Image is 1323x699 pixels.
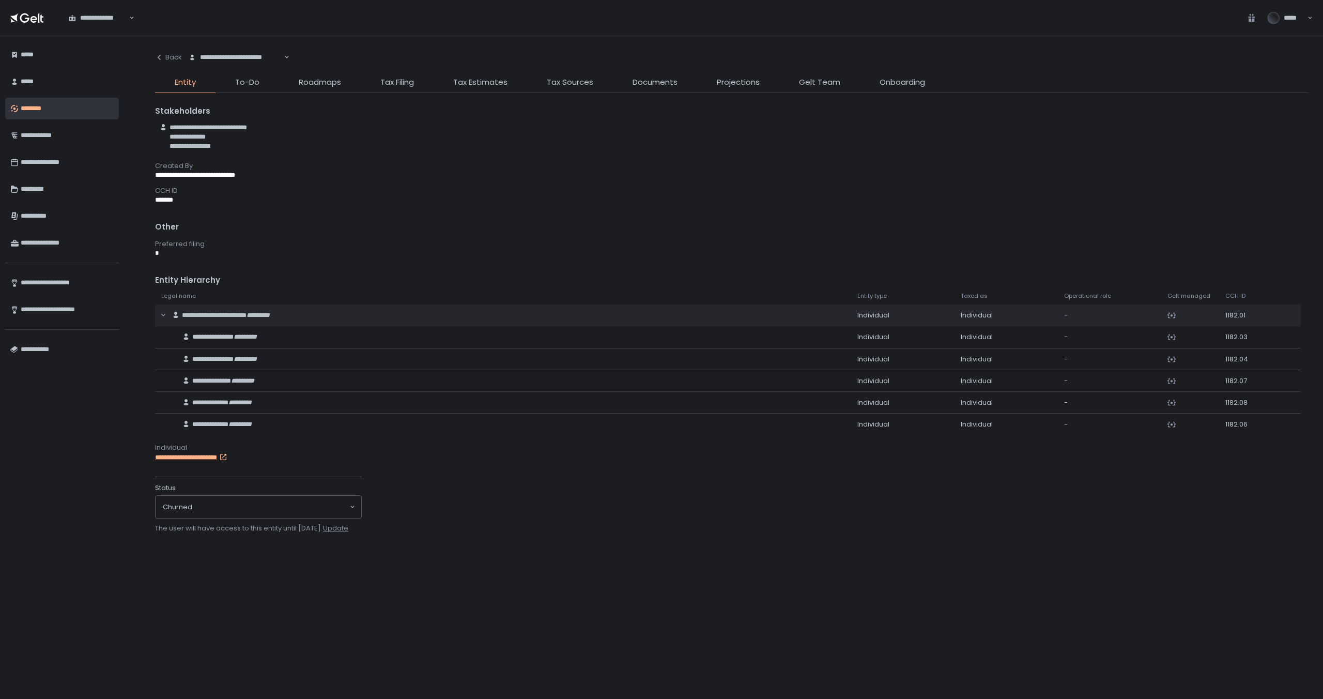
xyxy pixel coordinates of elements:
span: Operational role [1064,292,1111,300]
div: Individual [857,311,948,320]
div: - [1064,355,1155,364]
div: - [1064,311,1155,320]
span: Status [155,483,176,493]
div: 1182.07 [1225,376,1258,386]
span: Taxed as [961,292,988,300]
div: Individual [857,332,948,342]
span: The user will have access to this entity until [DATE]. [155,523,349,533]
span: Tax Filing [380,77,414,88]
span: To-Do [235,77,259,88]
div: 1182.08 [1225,398,1258,407]
div: Individual [857,376,948,386]
div: Individual [961,398,1052,407]
span: Onboarding [880,77,925,88]
div: - [1064,376,1155,386]
span: Entity [175,77,196,88]
div: - [1064,332,1155,342]
span: Tax Estimates [453,77,507,88]
div: Preferred filing [155,239,1309,249]
div: Created By [155,161,1309,171]
div: Other [155,221,1309,233]
div: - [1064,398,1155,407]
div: Individual [857,355,948,364]
div: - [1064,420,1155,429]
div: Individual [857,420,948,429]
button: update [322,523,349,534]
div: 1182.06 [1225,420,1258,429]
div: Individual [961,376,1052,386]
div: Stakeholders [155,105,1309,117]
div: Individual [961,355,1052,364]
div: Individual [961,311,1052,320]
div: update [323,524,348,533]
div: Individual [857,398,948,407]
div: 1182.03 [1225,332,1258,342]
input: Search for option [192,502,349,512]
div: Individual [155,443,1309,452]
span: Entity type [857,292,887,300]
div: Entity Hierarchy [155,275,1309,286]
div: Back [155,53,182,62]
span: Projections [717,77,760,88]
div: 1182.01 [1225,311,1258,320]
span: Documents [633,77,678,88]
div: Search for option [62,7,134,29]
div: 1182.04 [1225,355,1258,364]
span: Legal name [161,292,196,300]
span: Tax Sources [547,77,593,88]
span: Gelt Team [799,77,840,88]
div: Search for option [156,496,361,519]
div: CCH ID [155,186,1309,195]
div: Individual [961,420,1052,429]
div: Search for option [182,47,289,68]
span: CCH ID [1225,292,1245,300]
span: Roadmaps [299,77,341,88]
span: churned [163,503,192,512]
span: Gelt managed [1167,292,1210,300]
button: Back [155,47,182,68]
div: Individual [961,332,1052,342]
